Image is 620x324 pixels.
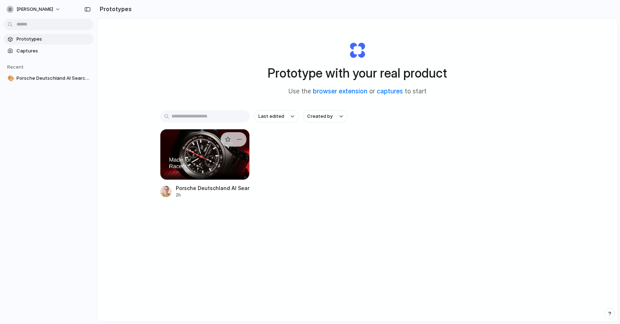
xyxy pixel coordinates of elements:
[7,64,24,70] span: Recent
[254,110,299,122] button: Last edited
[6,75,14,82] button: 🎨
[160,129,250,198] a: Porsche Deutschland AI Search UpdatePorsche Deutschland AI Search Update2h
[17,6,53,13] span: [PERSON_NAME]
[307,113,333,120] span: Created by
[258,113,284,120] span: Last edited
[4,46,93,56] a: Captures
[4,4,64,15] button: [PERSON_NAME]
[17,36,90,43] span: Prototypes
[17,75,90,82] span: Porsche Deutschland AI Search Update
[268,64,447,83] h1: Prototype with your real product
[313,88,367,95] a: browser extension
[4,73,93,84] a: 🎨Porsche Deutschland AI Search Update
[8,74,13,83] div: 🎨
[97,5,132,13] h2: Prototypes
[303,110,347,122] button: Created by
[288,87,427,96] span: Use the or to start
[176,184,250,192] div: Porsche Deutschland AI Search Update
[4,34,93,45] a: Prototypes
[377,88,403,95] a: captures
[17,47,90,55] span: Captures
[176,192,250,198] div: 2h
